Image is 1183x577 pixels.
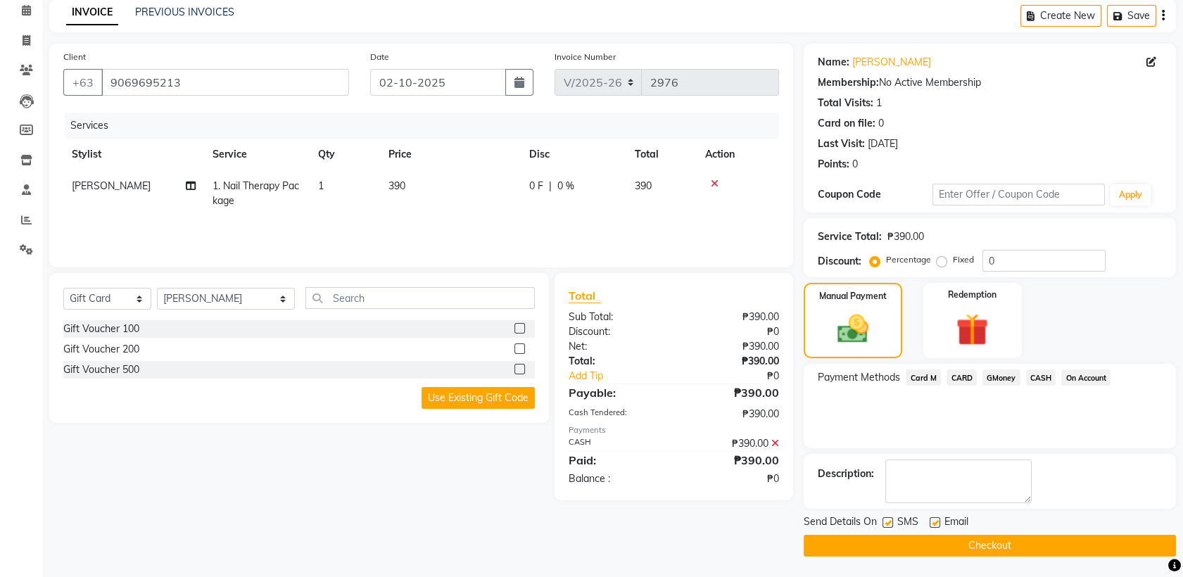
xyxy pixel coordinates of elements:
div: Cash Tendered: [558,407,674,421]
span: Send Details On [804,514,877,532]
div: ₱0 [693,369,790,383]
label: Client [63,51,86,63]
span: 390 [388,179,405,192]
label: Manual Payment [819,290,887,303]
span: Payment Methods [818,370,900,385]
div: Last Visit: [818,137,865,151]
div: ₱390.00 [674,384,790,401]
div: ₱0 [674,471,790,486]
span: On Account [1061,369,1111,386]
div: Service Total: [818,229,882,244]
th: Disc [521,139,626,170]
input: Search by Name/Mobile/Email/Code [101,69,349,96]
img: _gift.svg [946,310,999,350]
button: Save [1107,5,1156,27]
span: Card M [906,369,941,386]
label: Fixed [953,253,974,266]
th: Price [380,139,521,170]
span: | [549,179,552,194]
div: No Active Membership [818,75,1162,90]
div: Gift Voucher 500 [63,362,139,377]
div: Discount: [818,254,861,269]
a: Add Tip [558,369,693,383]
div: Total: [558,354,674,369]
div: Points: [818,157,849,172]
div: Gift Voucher 200 [63,342,139,357]
button: Apply [1111,184,1151,205]
span: CARD [947,369,977,386]
div: Payable: [558,384,674,401]
div: Name: [818,55,849,70]
span: [PERSON_NAME] [72,179,151,192]
span: CASH [1026,369,1056,386]
th: Total [626,139,697,170]
div: 0 [878,116,884,131]
div: ₱390.00 [674,310,790,324]
th: Service [204,139,310,170]
div: Net: [558,339,674,354]
div: Description: [818,467,874,481]
div: Sub Total: [558,310,674,324]
a: [PERSON_NAME] [852,55,931,70]
div: Gift Voucher 100 [63,322,139,336]
div: Card on file: [818,116,875,131]
label: Redemption [948,288,997,301]
span: 0 F [529,179,543,194]
div: ₱390.00 [887,229,924,244]
input: Search [305,287,535,309]
div: Services [65,113,790,139]
th: Action [697,139,779,170]
div: Discount: [558,324,674,339]
span: 0 % [557,179,574,194]
label: Date [370,51,389,63]
span: 1 [318,179,324,192]
div: ₱390.00 [674,354,790,369]
span: 390 [635,179,652,192]
div: ₱390.00 [674,407,790,421]
th: Stylist [63,139,204,170]
div: 0 [852,157,858,172]
button: Use Existing Gift Code [422,387,535,409]
span: Email [944,514,968,532]
div: Coupon Code [818,187,932,202]
div: CASH [558,436,674,451]
div: 1 [876,96,882,110]
div: Payments [569,424,779,436]
a: PREVIOUS INVOICES [135,6,234,18]
button: +63 [63,69,103,96]
span: SMS [897,514,918,532]
div: ₱390.00 [674,452,790,469]
div: Total Visits: [818,96,873,110]
th: Qty [310,139,380,170]
div: Paid: [558,452,674,469]
label: Invoice Number [555,51,616,63]
button: Create New [1020,5,1101,27]
div: [DATE] [868,137,898,151]
div: ₱390.00 [674,436,790,451]
span: 1. Nail Therapy Package [213,179,299,207]
span: GMoney [982,369,1020,386]
div: Membership: [818,75,879,90]
img: _cash.svg [828,311,878,347]
div: ₱0 [674,324,790,339]
input: Enter Offer / Coupon Code [932,184,1104,205]
button: Checkout [804,535,1176,557]
div: Balance : [558,471,674,486]
span: Total [569,288,601,303]
div: ₱390.00 [674,339,790,354]
label: Percentage [886,253,931,266]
